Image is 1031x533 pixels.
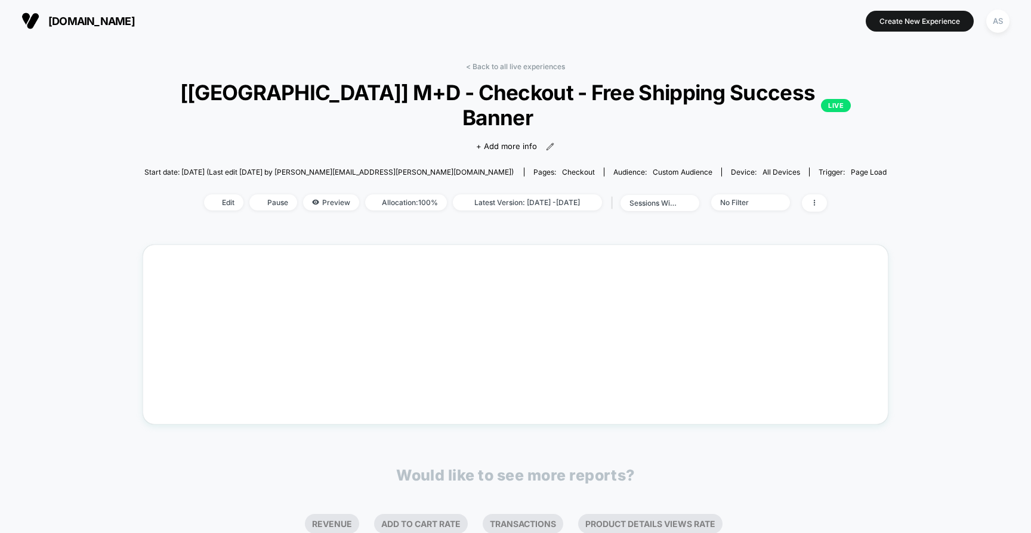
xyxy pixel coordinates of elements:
div: Pages: [533,168,595,176]
div: Trigger: [819,168,887,176]
div: Audience: [613,168,712,176]
div: AS [986,10,1010,33]
span: | [608,194,621,212]
span: Edit [204,194,243,210]
span: all devices [763,168,800,176]
div: No Filter [720,198,768,207]
span: Page Load [851,168,887,176]
span: Allocation: 100% [365,194,447,210]
img: Visually logo [21,12,39,30]
div: sessions with impression [629,199,677,207]
a: < Back to all live experiences [466,62,565,71]
button: [DOMAIN_NAME] [18,11,138,30]
span: Custom Audience [653,168,712,176]
span: Pause [249,194,297,210]
p: Would like to see more reports? [396,466,635,484]
span: Preview [303,194,359,210]
span: Start date: [DATE] (Last edit [DATE] by [PERSON_NAME][EMAIL_ADDRESS][PERSON_NAME][DOMAIN_NAME]) [144,168,514,176]
p: LIVE [821,99,851,112]
span: + Add more info [476,141,537,153]
span: [[GEOGRAPHIC_DATA]] M+D - Checkout - Free Shipping Success Banner [180,80,851,130]
span: checkout [562,168,595,176]
span: [DOMAIN_NAME] [48,15,135,27]
button: AS [983,9,1013,33]
span: Device: [721,168,809,176]
span: Latest Version: [DATE] - [DATE] [453,194,602,210]
button: Create New Experience [866,11,974,32]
